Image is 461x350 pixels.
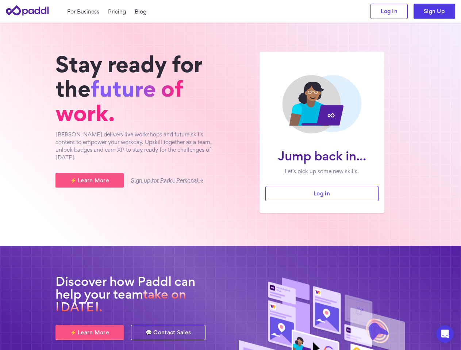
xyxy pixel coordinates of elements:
[55,131,223,161] p: [PERSON_NAME] delivers live workshops and future skills content to empower your workday. Upskill ...
[436,325,454,343] div: Open Intercom Messenger
[55,52,223,125] h1: Stay ready for the
[67,8,99,15] a: For Business
[414,4,455,19] a: Sign Up
[271,167,373,175] p: Let’s pick up some new skills.
[265,186,379,201] a: Log in
[135,8,146,15] a: Blog
[131,325,205,340] a: 💬 Contact Sales
[108,8,126,15] a: Pricing
[55,80,183,121] span: future of work.
[131,178,203,183] a: Sign up for Paddl Personal →
[55,275,223,314] h2: Discover how Paddl can help your team
[271,149,373,162] h1: Jump back in...
[55,173,124,188] a: ⚡ Learn More
[370,4,408,19] a: Log In
[55,325,124,340] a: ⚡ Learn More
